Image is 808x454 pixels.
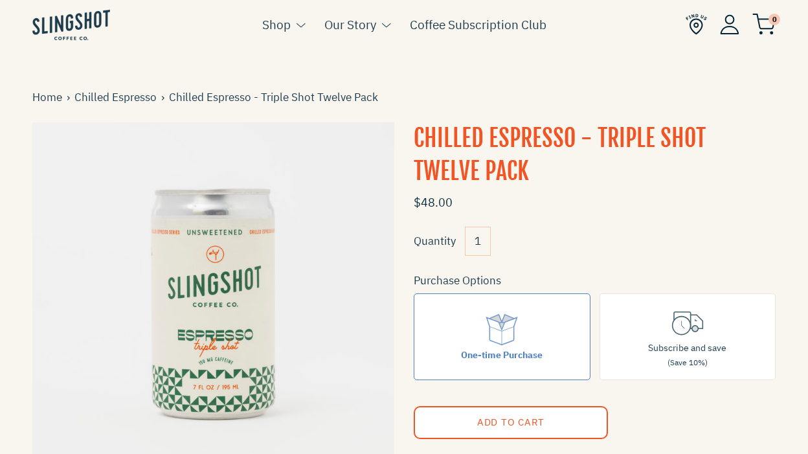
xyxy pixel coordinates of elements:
[477,416,544,428] span: Add to Cart
[414,195,453,210] span: $48.00
[414,234,456,248] label: Quantity
[461,348,543,362] div: One-time Purchase
[414,406,608,439] button: Add to Cart
[752,17,776,32] a: 0
[410,15,546,34] a: Coffee Subscription Club
[262,15,291,34] a: Shop
[686,14,707,35] img: Find Us
[752,14,776,35] img: cart
[648,342,726,354] span: Subscribe and save
[32,89,67,106] a: Home
[324,15,376,34] a: Our Story
[161,89,169,106] span: ›
[414,122,776,188] h1: Chilled Espresso - Triple Shot Twelve Pack
[169,89,383,106] span: Chilled Espresso - Triple Shot Twelve Pack
[414,272,501,289] legend: Purchase Options
[769,14,780,25] span: 0
[67,89,74,106] span: ›
[720,14,739,34] img: Account
[668,358,708,367] span: (Save 10%)
[74,89,161,106] a: Chilled Espresso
